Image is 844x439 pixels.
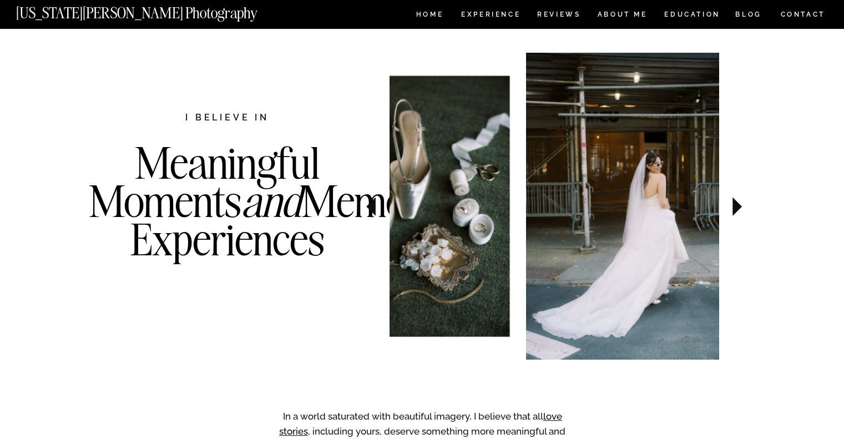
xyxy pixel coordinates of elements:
a: REVIEWS [537,11,579,21]
h3: Meaningful Moments Memorable Experiences [89,144,366,304]
a: CONTACT [780,8,826,21]
h2: I believe in [127,111,328,126]
img: Austin wedding photos [526,53,731,360]
a: HOME [414,11,446,21]
a: [US_STATE][PERSON_NAME] Photography [16,6,295,15]
a: Experience [461,11,519,21]
a: EDUCATION [663,11,721,21]
i: and [241,174,301,228]
a: BLOG [735,11,762,21]
a: ABOUT ME [597,11,648,21]
img: Wedding photos austin [324,75,510,336]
